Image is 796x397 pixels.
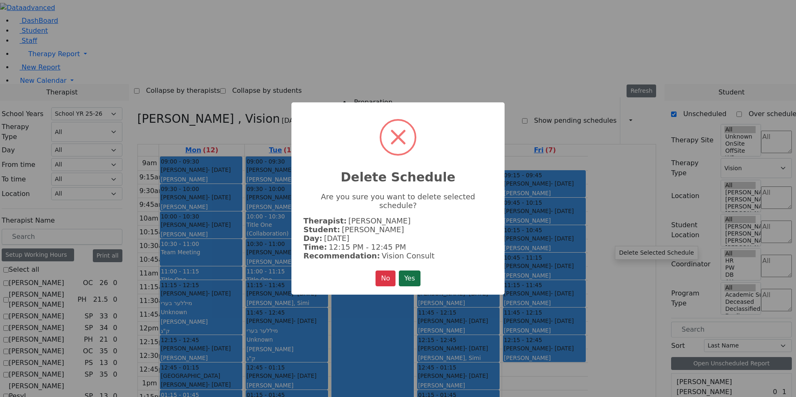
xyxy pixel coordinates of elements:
[303,216,347,225] strong: Therapist:
[376,270,396,286] button: No
[303,243,327,251] strong: Time:
[291,160,505,185] h2: Delete Schedule
[303,225,340,234] strong: Student:
[382,251,435,260] span: Vision Consult
[342,225,404,234] span: [PERSON_NAME]
[328,243,406,251] span: 12:15 PM - 12:45 PM
[303,234,322,243] strong: Day:
[324,234,349,243] span: [DATE]
[303,251,380,260] strong: Recommendation:
[303,192,493,210] p: Are you sure you want to delete selected schedule?
[348,216,411,225] span: [PERSON_NAME]
[399,270,420,286] button: Yes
